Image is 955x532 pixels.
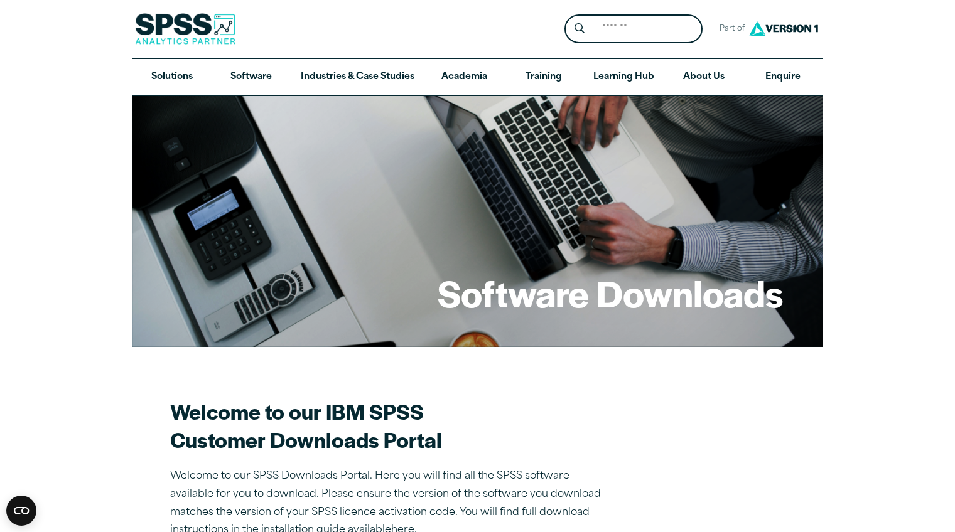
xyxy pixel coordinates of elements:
form: Site Header Search Form [564,14,703,44]
img: Version1 Logo [746,17,821,40]
a: Software [212,59,291,95]
h2: Welcome to our IBM SPSS Customer Downloads Portal [170,397,610,454]
a: Industries & Case Studies [291,59,424,95]
h1: Software Downloads [438,269,783,317]
img: SPSS Analytics Partner [135,13,235,45]
span: Part of [713,20,746,38]
button: Open CMP widget [6,496,36,526]
nav: Desktop version of site main menu [132,59,823,95]
a: About Us [664,59,743,95]
a: Learning Hub [583,59,664,95]
a: Training [504,59,583,95]
a: Academia [424,59,504,95]
svg: Search magnifying glass icon [575,23,585,34]
a: Enquire [743,59,823,95]
button: Search magnifying glass icon [568,18,591,41]
a: Solutions [132,59,212,95]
